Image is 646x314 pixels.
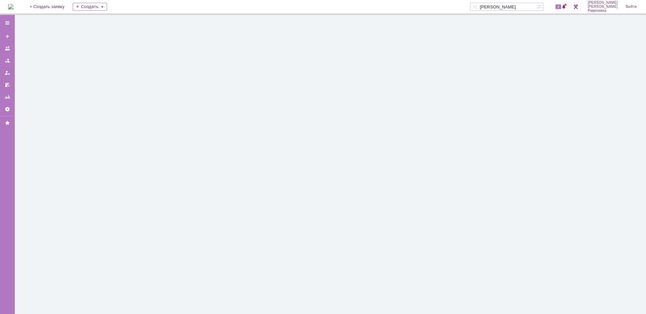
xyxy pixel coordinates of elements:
[2,67,13,78] a: Мои заявки
[572,3,580,11] a: Перейти в интерфейс администратора
[588,9,618,13] span: Равилевна
[536,3,543,9] span: Расширенный поиск
[8,4,13,9] a: Перейти на домашнюю страницу
[2,55,13,66] a: Заявки в моей ответственности
[588,5,618,9] span: [PERSON_NAME]
[588,1,618,5] span: [PERSON_NAME]
[2,104,13,115] a: Настройки
[2,43,13,54] a: Заявки на командах
[2,80,13,90] a: Мои согласования
[555,4,562,9] span: 2
[8,4,13,9] img: logo
[2,31,13,42] a: Создать заявку
[73,3,107,11] div: Создать
[2,92,13,102] a: Отчеты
